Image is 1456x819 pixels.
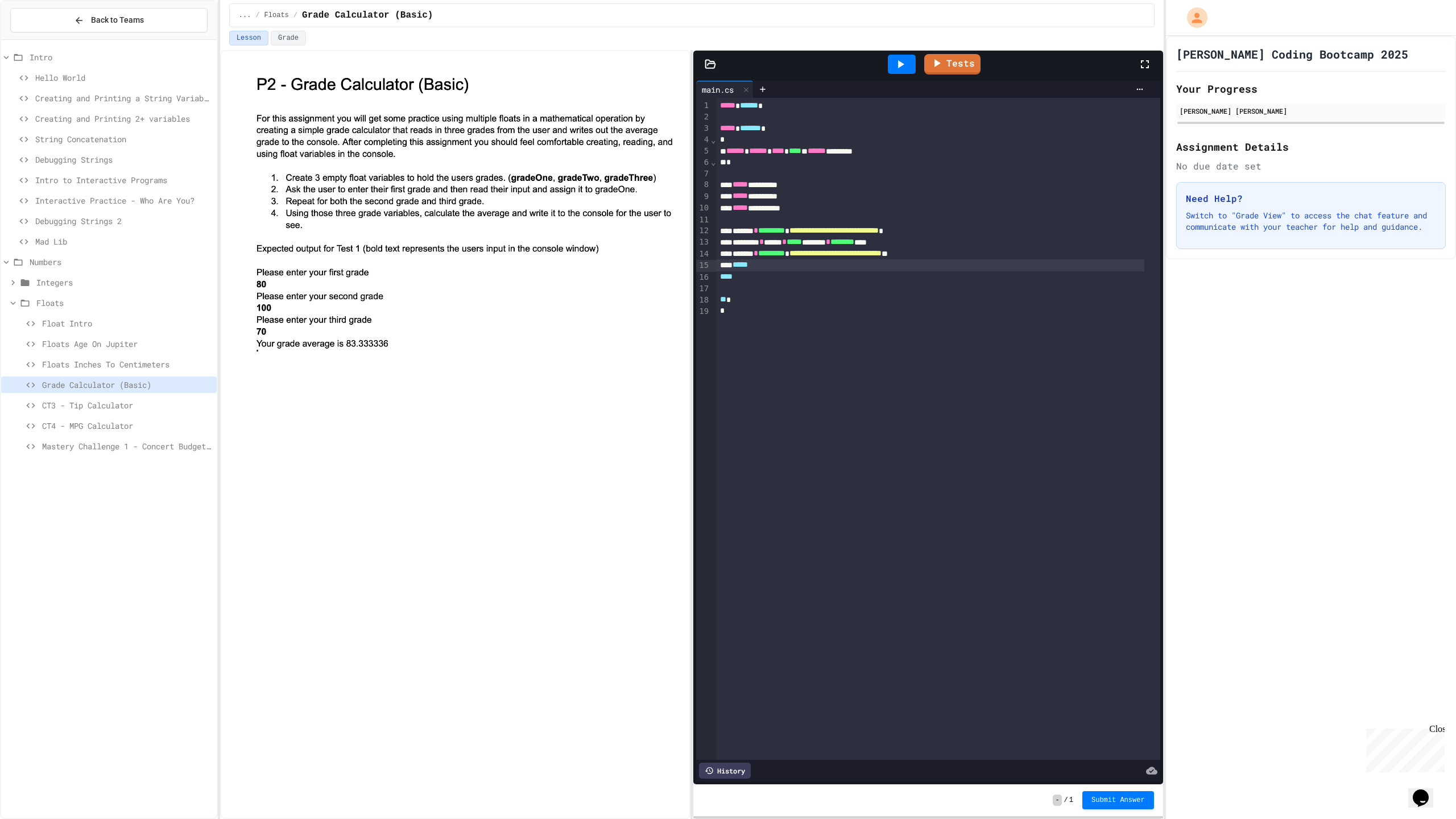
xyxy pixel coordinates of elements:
[1064,796,1068,805] span: /
[696,283,710,295] div: 17
[696,134,710,146] div: 4
[293,11,297,20] span: /
[5,5,78,72] div: Chat with us now!Close
[696,202,710,214] div: 10
[696,157,710,168] div: 6
[1091,796,1145,805] span: Submit Answer
[1176,159,1446,173] div: No due date set
[35,215,212,227] span: Debugging Strings 2
[42,440,212,452] span: Mastery Challenge 1 - Concert Budget Planner
[239,11,251,20] span: ...
[10,8,208,32] button: Back to Teams
[1175,5,1210,31] div: My Account
[696,191,710,202] div: 9
[255,11,259,20] span: /
[1069,796,1073,805] span: 1
[696,249,710,260] div: 14
[42,317,212,329] span: Float Intro
[696,295,710,306] div: 18
[30,51,212,63] span: Intro
[696,306,710,317] div: 19
[36,276,212,288] span: Integers
[699,763,751,779] div: History
[91,14,144,26] span: Back to Teams
[1082,791,1154,809] button: Submit Answer
[1186,210,1436,233] p: Switch to "Grade View" to access the chat feature and communicate with your teacher for help and ...
[1180,106,1442,116] div: [PERSON_NAME] [PERSON_NAME]
[42,338,212,350] span: Floats Age On Jupiter
[271,31,306,45] button: Grade
[1176,139,1446,155] h2: Assignment Details
[42,379,212,391] span: Grade Calculator (Basic)
[30,256,212,268] span: Numbers
[696,84,739,96] div: main.cs
[696,146,710,157] div: 5
[710,135,716,144] span: Fold line
[229,31,268,45] button: Lesson
[35,195,212,206] span: Interactive Practice - Who Are You?
[35,235,212,247] span: Mad Lib
[696,179,710,191] div: 8
[302,9,433,22] span: Grade Calculator (Basic)
[35,113,212,125] span: Creating and Printing 2+ variables
[710,158,716,167] span: Fold line
[35,154,212,166] span: Debugging Strings
[1053,795,1061,806] span: -
[36,297,212,309] span: Floats
[35,92,212,104] span: Creating and Printing a String Variable
[42,420,212,432] span: CT4 - MPG Calculator
[696,260,710,271] div: 15
[696,100,710,111] div: 1
[1176,81,1446,97] h2: Your Progress
[1176,46,1408,62] h1: [PERSON_NAME] Coding Bootcamp 2025
[696,123,710,134] div: 3
[696,214,710,226] div: 11
[35,72,212,84] span: Hello World
[264,11,289,20] span: Floats
[696,237,710,248] div: 13
[696,111,710,123] div: 2
[42,399,212,411] span: CT3 - Tip Calculator
[1362,724,1445,772] iframe: chat widget
[696,81,754,98] div: main.cs
[924,54,981,75] a: Tests
[35,133,212,145] span: String Concatenation
[42,358,212,370] span: Floats Inches To Centimeters
[696,225,710,237] div: 12
[1408,773,1445,808] iframe: chat widget
[1186,192,1436,205] h3: Need Help?
[35,174,212,186] span: Intro to Interactive Programs
[696,272,710,283] div: 16
[696,168,710,180] div: 7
